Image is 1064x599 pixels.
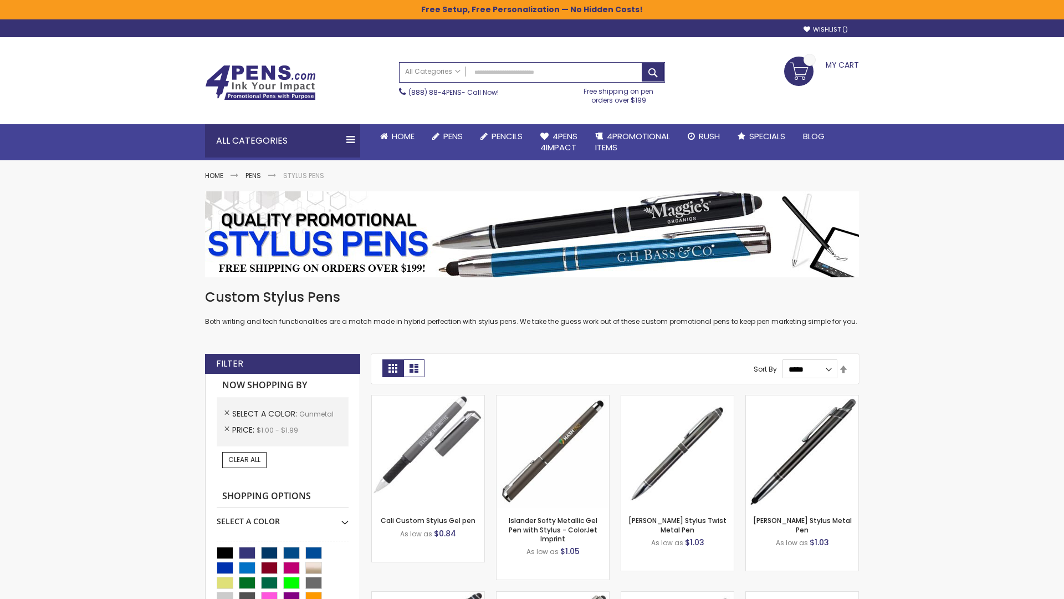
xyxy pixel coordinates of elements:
[526,547,559,556] span: As low as
[810,537,829,548] span: $1.03
[217,508,349,527] div: Select A Color
[509,516,597,543] a: Islander Softy Metallic Gel Pen with Stylus - ColorJet Imprint
[217,374,349,397] strong: Now Shopping by
[372,395,484,508] img: Cali Custom Stylus Gel pen-Gunmetal
[492,130,523,142] span: Pencils
[540,130,577,153] span: 4Pens 4impact
[472,124,531,149] a: Pencils
[408,88,499,97] span: - Call Now!
[586,124,679,160] a: 4PROMOTIONALITEMS
[392,130,415,142] span: Home
[405,67,461,76] span: All Categories
[423,124,472,149] a: Pens
[408,88,462,97] a: (888) 88-4PENS
[628,516,727,534] a: [PERSON_NAME] Stylus Twist Metal Pen
[753,516,852,534] a: [PERSON_NAME] Stylus Metal Pen
[245,171,261,180] a: Pens
[531,124,586,160] a: 4Pens4impact
[729,124,794,149] a: Specials
[776,538,808,547] span: As low as
[205,288,859,306] h1: Custom Stylus Pens
[205,65,316,100] img: 4Pens Custom Pens and Promotional Products
[572,83,666,105] div: Free shipping on pen orders over $199
[205,124,360,158] div: All Categories
[443,130,463,142] span: Pens
[382,359,403,377] strong: Grid
[651,538,683,547] span: As low as
[746,395,858,508] img: Olson Stylus Metal Pen-Gunmetal
[794,124,833,149] a: Blog
[679,124,729,149] a: Rush
[754,364,777,374] label: Sort By
[434,528,456,539] span: $0.84
[232,408,299,419] span: Select A Color
[299,409,334,419] span: Gunmetal
[222,452,267,468] a: Clear All
[372,395,484,404] a: Cali Custom Stylus Gel pen-Gunmetal
[400,63,466,81] a: All Categories
[205,191,859,277] img: Stylus Pens
[595,130,670,153] span: 4PROMOTIONAL ITEMS
[232,424,257,435] span: Price
[560,546,580,557] span: $1.05
[685,537,704,548] span: $1.03
[205,171,223,180] a: Home
[228,455,260,464] span: Clear All
[497,395,609,508] img: Islander Softy Metallic Gel Pen with Stylus - ColorJet Imprint-Gunmetal
[803,130,825,142] span: Blog
[621,395,734,508] img: Colter Stylus Twist Metal Pen-Gunmetal
[216,358,243,370] strong: Filter
[371,124,423,149] a: Home
[217,485,349,509] strong: Shopping Options
[621,395,734,404] a: Colter Stylus Twist Metal Pen-Gunmetal
[746,395,858,404] a: Olson Stylus Metal Pen-Gunmetal
[381,516,475,525] a: Cali Custom Stylus Gel pen
[749,130,785,142] span: Specials
[205,288,859,327] div: Both writing and tech functionalities are a match made in hybrid perfection with stylus pens. We ...
[497,395,609,404] a: Islander Softy Metallic Gel Pen with Stylus - ColorJet Imprint-Gunmetal
[257,425,298,435] span: $1.00 - $1.99
[804,26,848,34] a: Wishlist
[400,529,432,539] span: As low as
[699,130,720,142] span: Rush
[283,171,324,180] strong: Stylus Pens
